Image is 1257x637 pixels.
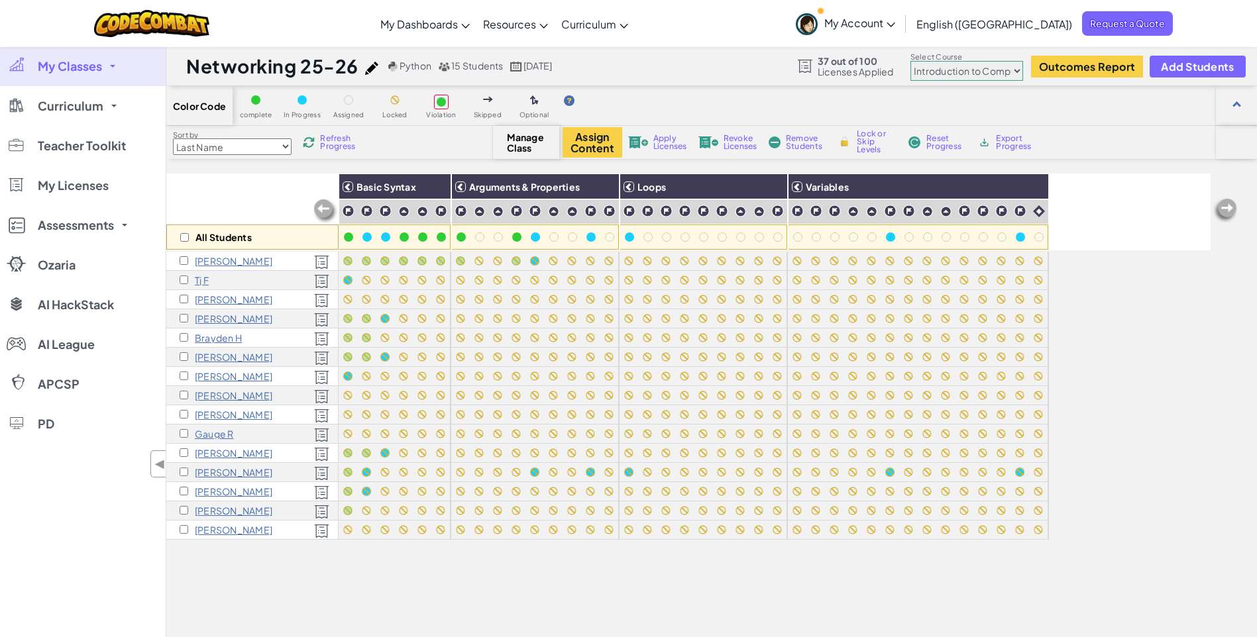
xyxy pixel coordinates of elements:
[771,205,784,217] img: IconChallengeLevel.svg
[922,206,933,217] img: IconPracticeLevel.svg
[641,205,654,217] img: IconChallengeLevel.svg
[474,206,485,217] img: IconPracticeLevel.svg
[314,293,329,308] img: Licensed
[195,371,272,381] p: Sheldon K
[995,205,1008,217] img: IconChallengeLevel.svg
[195,332,242,343] p: Brayden H
[958,205,971,217] img: IconChallengeLevel.svg
[374,6,476,42] a: My Dashboards
[910,6,1079,42] a: English ([GEOGRAPHIC_DATA])
[996,134,1036,150] span: Export Progress
[435,205,447,217] img: IconChallengeLevel.svg
[828,205,841,217] img: IconChallengeLevel.svg
[195,448,272,458] p: william s
[314,351,329,366] img: Licensed
[857,130,896,154] span: Lock or Skip Levels
[902,205,915,217] img: IconChallengeLevel.svg
[519,111,549,119] span: Optional
[195,352,272,362] p: Leila H
[195,467,272,477] p: Ethan S
[365,62,378,75] img: iconPencil.svg
[173,130,292,140] label: Sort by
[698,136,718,148] img: IconLicenseRevoke.svg
[510,205,523,217] img: IconChallengeLevel.svg
[314,409,329,423] img: Licensed
[195,313,272,324] p: Nicholas Garrett
[697,205,710,217] img: IconChallengeLevel.svg
[810,205,822,217] img: IconChallengeLevel.svg
[314,524,329,538] img: Licensed
[38,338,95,350] span: AI League
[735,206,746,217] img: IconPracticeLevel.svg
[753,206,765,217] img: IconPracticeLevel.svg
[791,205,804,217] img: IconChallengeLevel.svg
[1031,56,1143,77] button: Outcomes Report
[455,205,467,217] img: IconChallengeLevel.svg
[195,256,272,266] p: Brandon B
[195,505,272,516] p: Zach S
[483,97,493,102] img: IconSkippedLevel.svg
[195,524,272,535] p: nate w
[483,17,536,31] span: Resources
[195,409,272,420] p: Syd M
[186,54,358,79] h1: Networking 25-26
[451,60,504,72] span: 15 Students
[529,205,541,217] img: IconChallengeLevel.svg
[564,95,574,106] img: IconHint.svg
[584,205,597,217] img: IconChallengeLevel.svg
[866,206,877,217] img: IconPracticeLevel.svg
[312,198,339,224] img: Arrow_Left_Inactive.png
[910,52,1023,62] label: Select Course
[154,454,166,473] span: ◀
[314,447,329,462] img: Licensed
[314,485,329,500] img: Licensed
[38,259,76,271] span: Ozaria
[356,181,416,193] span: Basic Syntax
[628,136,648,148] img: IconLicenseApply.svg
[824,16,895,30] span: My Account
[342,205,355,217] img: IconChallengeLevel.svg
[382,111,407,119] span: Locked
[492,206,504,217] img: IconPracticeLevel.svg
[314,389,329,404] img: Licensed
[380,17,458,31] span: My Dashboards
[977,205,989,217] img: IconChallengeLevel.svg
[314,370,329,385] img: Licensed
[438,62,450,72] img: MultipleUsers.png
[806,181,849,193] span: Variables
[314,332,329,346] img: Licensed
[660,205,673,217] img: IconChallengeLevel.svg
[926,134,966,150] span: Reset Progress
[173,101,226,111] span: Color Code
[38,179,109,191] span: My Licenses
[195,486,272,497] p: Garrett S
[510,62,522,72] img: calendar.svg
[567,206,578,217] img: IconPracticeLevel.svg
[38,219,114,231] span: Assessments
[314,255,329,269] img: Licensed
[94,10,210,37] img: CodeCombat logo
[320,134,361,150] span: Refresh Progress
[530,95,539,106] img: IconOptionalLevel.svg
[679,205,691,217] img: IconChallengeLevel.svg
[653,134,687,150] span: Apply Licenses
[284,111,321,119] span: In Progress
[908,136,921,148] img: IconReset.svg
[940,206,952,217] img: IconPracticeLevel.svg
[1033,205,1045,217] img: IconIntro.svg
[38,100,103,112] span: Curriculum
[195,294,272,305] p: Marco G
[1082,11,1173,36] a: Request a Quote
[240,111,272,119] span: complete
[398,206,410,217] img: IconPracticeLevel.svg
[195,275,209,285] p: Tj F
[769,136,781,148] img: IconRemoveStudents.svg
[555,6,635,42] a: Curriculum
[507,132,546,153] span: Manage Class
[1014,205,1026,217] img: IconChallengeLevel.svg
[379,205,392,217] img: IconChallengeLevel.svg
[1150,56,1245,77] button: Add Students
